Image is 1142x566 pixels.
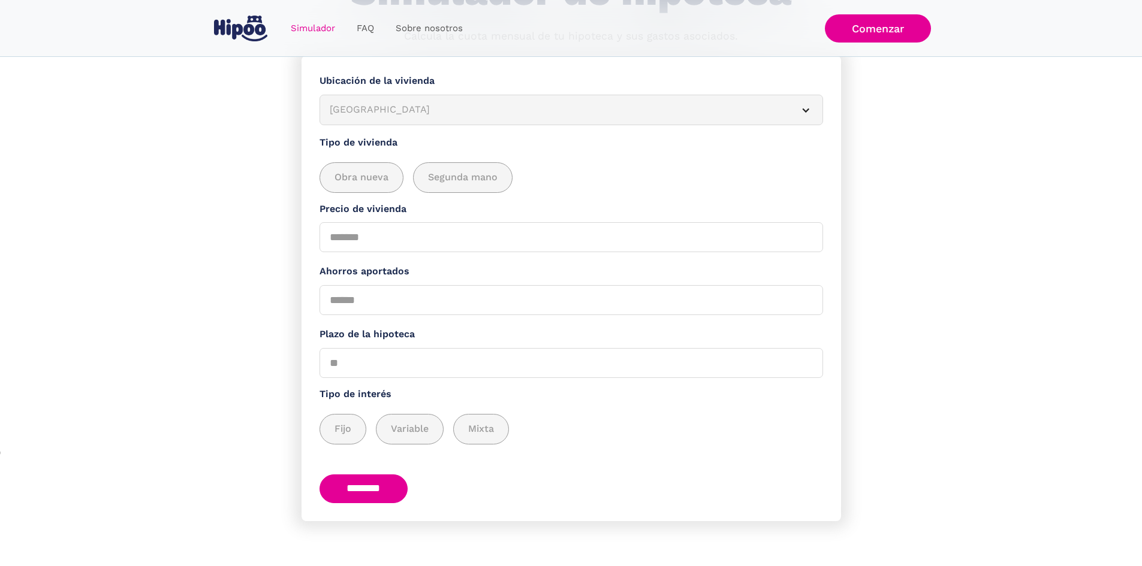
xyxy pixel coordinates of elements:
span: Variable [391,422,429,437]
label: Ubicación de la vivienda [320,74,823,89]
label: Ahorros aportados [320,264,823,279]
label: Tipo de interés [320,387,823,402]
label: Precio de vivienda [320,202,823,217]
span: Mixta [468,422,494,437]
label: Tipo de vivienda [320,135,823,150]
div: [GEOGRAPHIC_DATA] [330,102,784,117]
a: FAQ [346,17,385,40]
div: add_description_here [320,162,823,193]
span: Fijo [335,422,351,437]
div: add_description_here [320,414,823,444]
a: home [212,11,270,46]
span: Segunda mano [428,170,498,185]
span: Obra nueva [335,170,388,185]
article: [GEOGRAPHIC_DATA] [320,95,823,125]
a: Sobre nosotros [385,17,474,40]
label: Plazo de la hipoteca [320,327,823,342]
a: Simulador [280,17,346,40]
a: Comenzar [825,14,931,43]
form: Simulador Form [302,56,841,521]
